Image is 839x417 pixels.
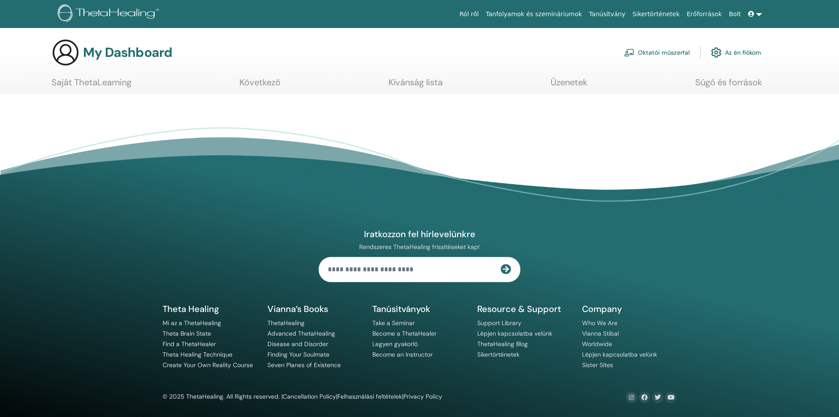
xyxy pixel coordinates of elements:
[283,392,336,400] a: Cancellation Policy
[58,4,162,24] img: logo.png
[163,350,232,358] a: Theta Healing Technique
[239,77,281,94] a: Következő
[372,319,415,327] a: Take a Seminar
[319,243,520,251] p: Rendszeres ThetaHealing frissítéseket kap!
[83,45,172,60] h3: My Dashboard
[267,350,329,358] a: Finding Your Soulmate
[695,77,762,94] a: Súgó és források
[267,340,328,348] a: Disease and Disorder
[52,77,132,94] a: Saját ThetaLearning
[477,340,528,348] a: ThetaHealing Blog
[163,392,442,402] div: © 2025 ThetaHealing. All Rights reserved. | | |
[582,319,617,327] a: Who We Are
[551,77,587,94] a: Üzenetek
[477,350,520,358] a: Sikertörténetek
[337,392,402,400] a: Felhasználási feltételek
[725,6,745,22] a: Bolt
[683,6,725,22] a: Erőforrások
[267,361,341,369] a: Seven Planes of Existence
[372,350,433,358] a: Become an Instructor
[582,350,657,358] a: Lépjen kapcsolatba velünk
[372,303,467,315] h5: Tanúsítványok
[163,303,257,315] h5: Theta Healing
[372,329,437,337] a: Become a ThetaHealer
[624,43,690,62] a: Oktatói műszerfal
[163,319,221,327] a: Mi az a ThetaHealing
[267,303,362,315] h5: Vianna’s Books
[582,303,676,315] h5: Company
[586,6,629,22] a: Tanúsítvány
[456,6,482,22] a: Ról ről
[267,319,305,327] a: ThetaHealing
[477,319,521,327] a: Support Library
[163,329,211,337] a: Theta Brain State
[388,77,443,94] a: Kívánság lista
[267,329,335,337] a: Advanced ThetaHealing
[319,228,520,240] h4: Iratkozzon fel hírlevelünkre
[629,6,683,22] a: Sikertörténetek
[372,340,418,348] a: Legyen gyakorló
[477,303,572,315] h5: Resource & Support
[163,340,216,348] a: Find a ThetaHealer
[711,45,721,60] img: cog.svg
[163,361,253,369] a: Create Your Own Reality Course
[403,392,442,400] a: Privacy Policy
[477,329,552,337] a: Lépjen kapcsolatba velünk
[711,43,761,62] a: Az én fiókom
[52,39,80,67] img: generic-user-icon.jpg
[482,6,586,22] a: Tanfolyamok és szemináriumok
[582,340,612,348] a: Worldwide
[624,49,634,56] img: chalkboard-teacher.svg
[582,329,619,337] a: Vianna Stibal
[582,361,613,369] a: Sister Sites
